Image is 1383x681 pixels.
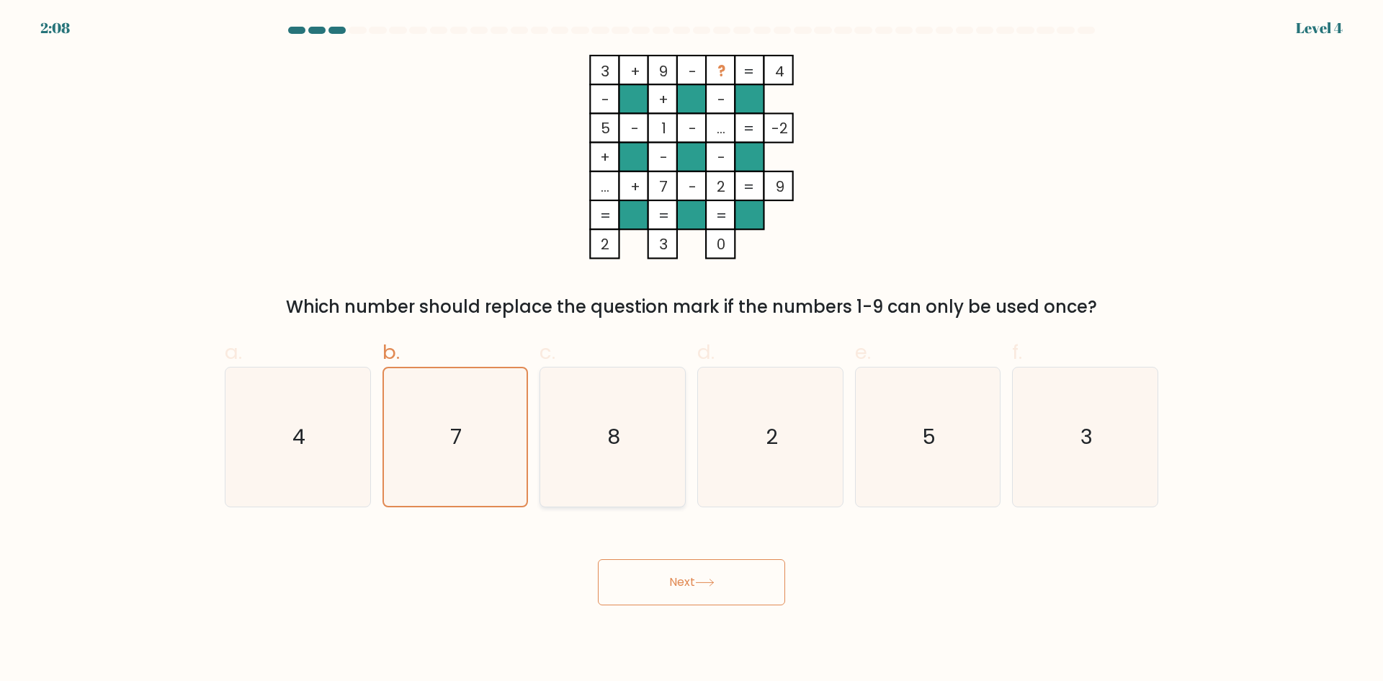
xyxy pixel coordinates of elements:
tspan: - [689,177,697,197]
tspan: ... [717,118,725,138]
tspan: - [689,118,697,138]
tspan: - [660,147,668,167]
div: Level 4 [1296,17,1343,39]
tspan: 9 [776,177,784,197]
tspan: 4 [775,61,784,81]
tspan: ... [601,177,609,197]
tspan: + [630,61,640,81]
tspan: - [601,89,609,110]
tspan: 1 [661,118,666,138]
text: 5 [922,422,936,451]
tspan: = [743,118,754,138]
text: 7 [451,422,462,451]
span: f. [1012,338,1022,366]
div: 2:08 [40,17,70,39]
tspan: 2 [601,234,609,254]
tspan: + [630,177,640,197]
tspan: = [600,205,611,226]
tspan: - [717,89,725,110]
tspan: ? [717,61,725,81]
tspan: - [631,118,639,138]
text: 4 [292,422,305,451]
span: c. [540,338,555,366]
tspan: + [600,147,610,167]
span: a. [225,338,242,366]
tspan: 7 [659,177,668,197]
span: e. [855,338,871,366]
tspan: 5 [601,118,610,138]
tspan: - [717,147,725,167]
tspan: = [743,61,754,81]
button: Next [598,559,785,605]
tspan: -2 [771,118,788,138]
text: 3 [1080,422,1093,451]
div: Which number should replace the question mark if the numbers 1-9 can only be used once? [233,294,1150,320]
tspan: = [716,205,727,226]
span: d. [697,338,715,366]
tspan: = [658,205,669,226]
tspan: 9 [659,61,668,81]
tspan: - [689,61,697,81]
tspan: 3 [601,61,609,81]
text: 8 [608,422,621,451]
tspan: = [743,177,754,197]
span: b. [382,338,400,366]
tspan: 0 [717,234,725,254]
tspan: 2 [717,177,725,197]
tspan: + [658,89,668,110]
tspan: 3 [659,234,668,254]
text: 2 [766,422,778,451]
